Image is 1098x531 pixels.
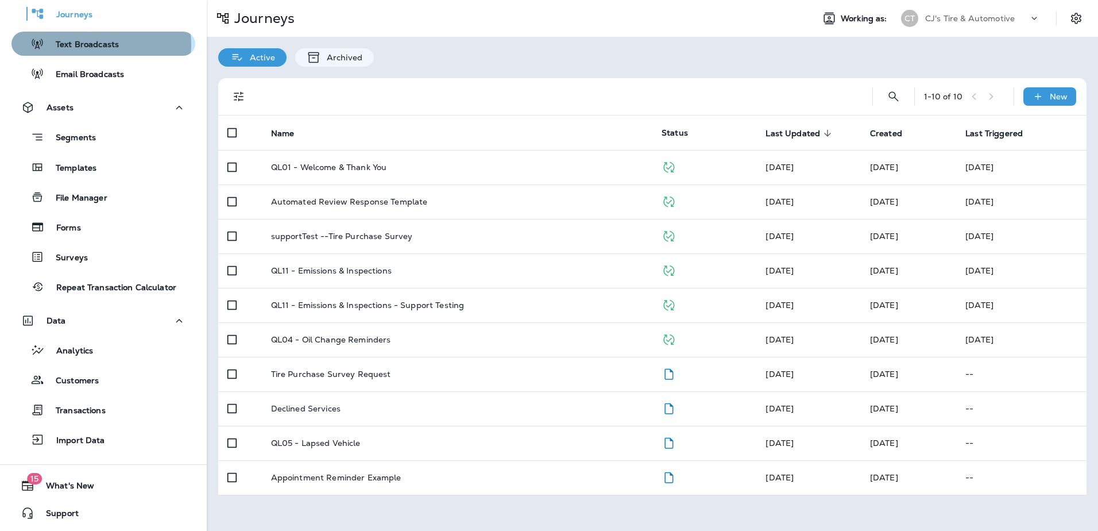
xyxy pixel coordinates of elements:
[271,163,387,172] p: QL01 - Welcome & Thank You
[11,32,195,56] button: Text Broadcasts
[271,473,401,482] p: Appointment Reminder Example
[870,334,898,345] span: J-P Scoville
[662,471,676,482] span: Draft
[45,283,176,294] p: Repeat Transaction Calculator
[662,128,688,138] span: Status
[271,266,392,275] p: QL11 - Emissions & Inspections
[924,92,962,101] div: 1 - 10 of 10
[662,333,676,344] span: Published
[11,155,195,179] button: Templates
[765,128,835,138] span: Last Updated
[765,129,820,138] span: Last Updated
[271,404,341,413] p: Declined Services
[227,85,250,108] button: Filters
[11,309,195,332] button: Data
[1050,92,1068,101] p: New
[765,162,794,172] span: Developer Integrations
[965,438,1077,448] p: --
[956,253,1087,288] td: [DATE]
[44,406,106,417] p: Transactions
[956,288,1087,322] td: [DATE]
[11,428,195,452] button: Import Data
[44,163,96,174] p: Templates
[11,215,195,239] button: Forms
[45,223,81,234] p: Forms
[44,253,88,264] p: Surveys
[765,300,794,310] span: J-P Scoville
[870,438,898,448] span: J-P Scoville
[44,376,99,387] p: Customers
[956,150,1087,184] td: [DATE]
[870,129,902,138] span: Created
[662,161,676,171] span: Published
[765,472,794,483] span: J-P Scoville
[662,402,676,413] span: Draft
[870,472,898,483] span: Jared Rich
[765,231,794,241] span: Eluwa Monday
[34,481,94,495] span: What's New
[662,264,676,275] span: Published
[956,184,1087,219] td: [DATE]
[11,502,195,525] button: Support
[765,334,794,345] span: Laurie Sawyer
[965,404,1077,413] p: --
[662,437,676,447] span: Draft
[271,370,391,379] p: Tire Purchase Survey Request
[841,14,890,24] span: Working as:
[11,398,195,422] button: Transactions
[44,40,119,51] p: Text Broadcasts
[765,265,794,276] span: J-P Scoville
[271,128,310,138] span: Name
[662,299,676,309] span: Published
[44,133,96,144] p: Segments
[44,193,107,204] p: File Manager
[965,129,1023,138] span: Last Triggered
[11,185,195,209] button: File Manager
[765,438,794,448] span: J-P Scoville
[870,265,898,276] span: J-P Scoville
[11,474,195,497] button: 15What's New
[271,232,413,241] p: supportTest --Tire Purchase Survey
[34,509,79,522] span: Support
[321,53,362,62] p: Archived
[271,438,361,448] p: QL05 - Lapsed Vehicle
[765,369,794,379] span: J-P Scoville
[870,128,917,138] span: Created
[11,245,195,269] button: Surveys
[870,369,898,379] span: J-P Scoville
[47,103,74,112] p: Assets
[870,162,898,172] span: J-P Scoville
[965,128,1038,138] span: Last Triggered
[956,322,1087,357] td: [DATE]
[870,300,898,310] span: J-P Scoville
[11,2,195,26] button: Journeys
[27,473,42,484] span: 15
[662,195,676,206] span: Published
[662,230,676,240] span: Published
[765,403,794,414] span: J-P Scoville
[870,197,898,207] span: J-P Scoville
[882,85,905,108] button: Search Journeys
[662,368,676,378] span: Draft
[47,316,66,325] p: Data
[1066,8,1087,29] button: Settings
[870,403,898,414] span: J-P Scoville
[901,10,918,27] div: CT
[45,10,92,21] p: Journeys
[230,10,295,27] p: Journeys
[271,129,295,138] span: Name
[11,125,195,149] button: Segments
[271,197,428,206] p: Automated Review Response Template
[870,231,898,241] span: Eluwa Monday
[11,61,195,86] button: Email Broadcasts
[765,197,794,207] span: J-P Scoville
[965,370,1077,379] p: --
[11,338,195,362] button: Analytics
[956,219,1087,253] td: [DATE]
[11,96,195,119] button: Assets
[45,436,105,447] p: Import Data
[244,53,275,62] p: Active
[11,368,195,392] button: Customers
[44,70,124,80] p: Email Broadcasts
[11,275,195,299] button: Repeat Transaction Calculator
